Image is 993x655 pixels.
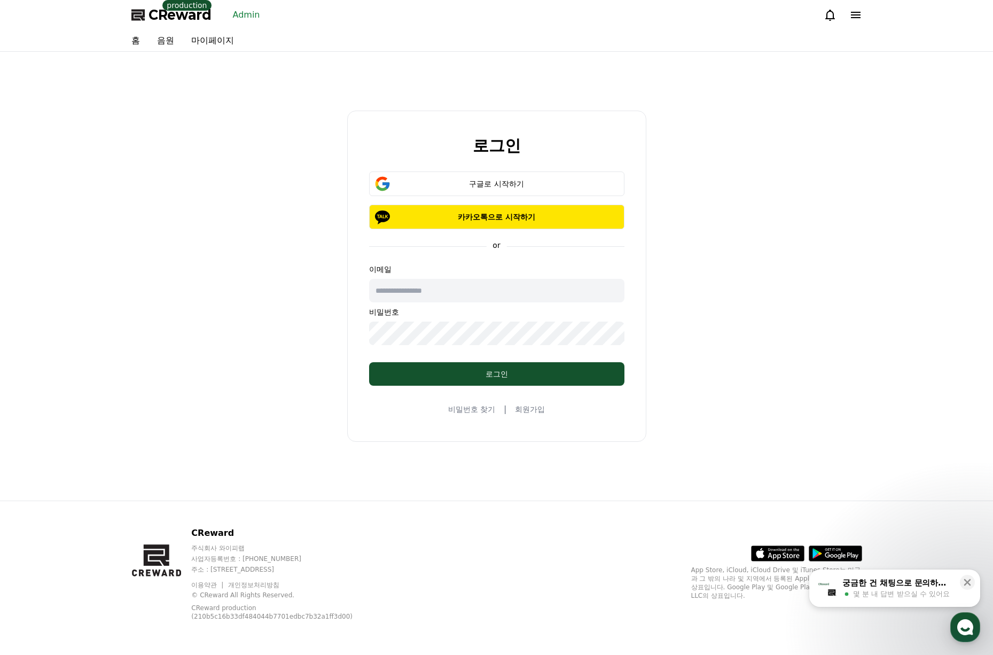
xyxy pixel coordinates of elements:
[148,30,183,51] a: 음원
[486,240,506,251] p: or
[385,178,609,189] div: 구글로 시작하기
[191,581,225,589] a: 이용약관
[131,6,212,24] a: CReward
[123,30,148,51] a: 홈
[691,566,862,600] p: App Store, iCloud, iCloud Drive 및 iTunes Store는 미국과 그 밖의 나라 및 지역에서 등록된 Apple Inc.의 서비스 상표입니다. Goo...
[191,527,379,540] p: CReward
[369,205,624,229] button: 카카오톡으로 시작하기
[191,544,379,552] p: 주식회사 와이피랩
[191,555,379,563] p: 사업자등록번호 : [PHONE_NUMBER]
[191,591,379,599] p: © CReward All Rights Reserved.
[504,403,506,416] span: |
[191,565,379,574] p: 주소 : [STREET_ADDRESS]
[191,604,362,621] p: CReward production (210b5c16b33df484044b7701edbc7b32a1ff3d00)
[228,581,279,589] a: 개인정보처리방침
[369,362,624,386] button: 로그인
[448,404,495,415] a: 비밀번호 찾기
[390,369,603,379] div: 로그인
[369,307,624,317] p: 비밀번호
[385,212,609,222] p: 카카오톡으로 시작하기
[148,6,212,24] span: CReward
[473,137,521,154] h2: 로그인
[369,171,624,196] button: 구글로 시작하기
[515,404,545,415] a: 회원가입
[369,264,624,275] p: 이메일
[229,6,264,24] a: Admin
[183,30,243,51] a: 마이페이지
